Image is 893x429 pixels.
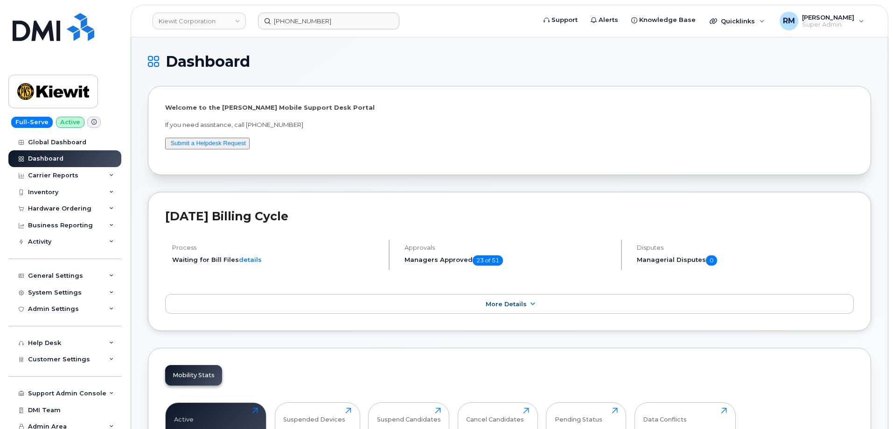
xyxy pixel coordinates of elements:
[405,255,613,266] h5: Managers Approved
[166,55,250,69] span: Dashboard
[555,408,602,423] div: Pending Status
[283,408,345,423] div: Suspended Devices
[637,244,854,251] h4: Disputes
[165,209,854,223] h2: [DATE] Billing Cycle
[165,120,854,129] p: If you need assistance, call [PHONE_NUMBER]
[171,140,246,147] a: Submit a Helpdesk Request
[165,103,854,112] p: Welcome to the [PERSON_NAME] Mobile Support Desk Portal
[466,408,524,423] div: Cancel Candidates
[486,301,527,308] span: More Details
[637,255,854,266] h5: Managerial Disputes
[643,408,687,423] div: Data Conflicts
[473,255,503,266] span: 23 of 51
[172,244,381,251] h4: Process
[852,388,886,422] iframe: Messenger Launcher
[165,138,250,149] button: Submit a Helpdesk Request
[174,408,194,423] div: Active
[239,256,262,263] a: details
[405,244,613,251] h4: Approvals
[172,255,381,264] li: Waiting for Bill Files
[377,408,441,423] div: Suspend Candidates
[706,255,717,266] span: 0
